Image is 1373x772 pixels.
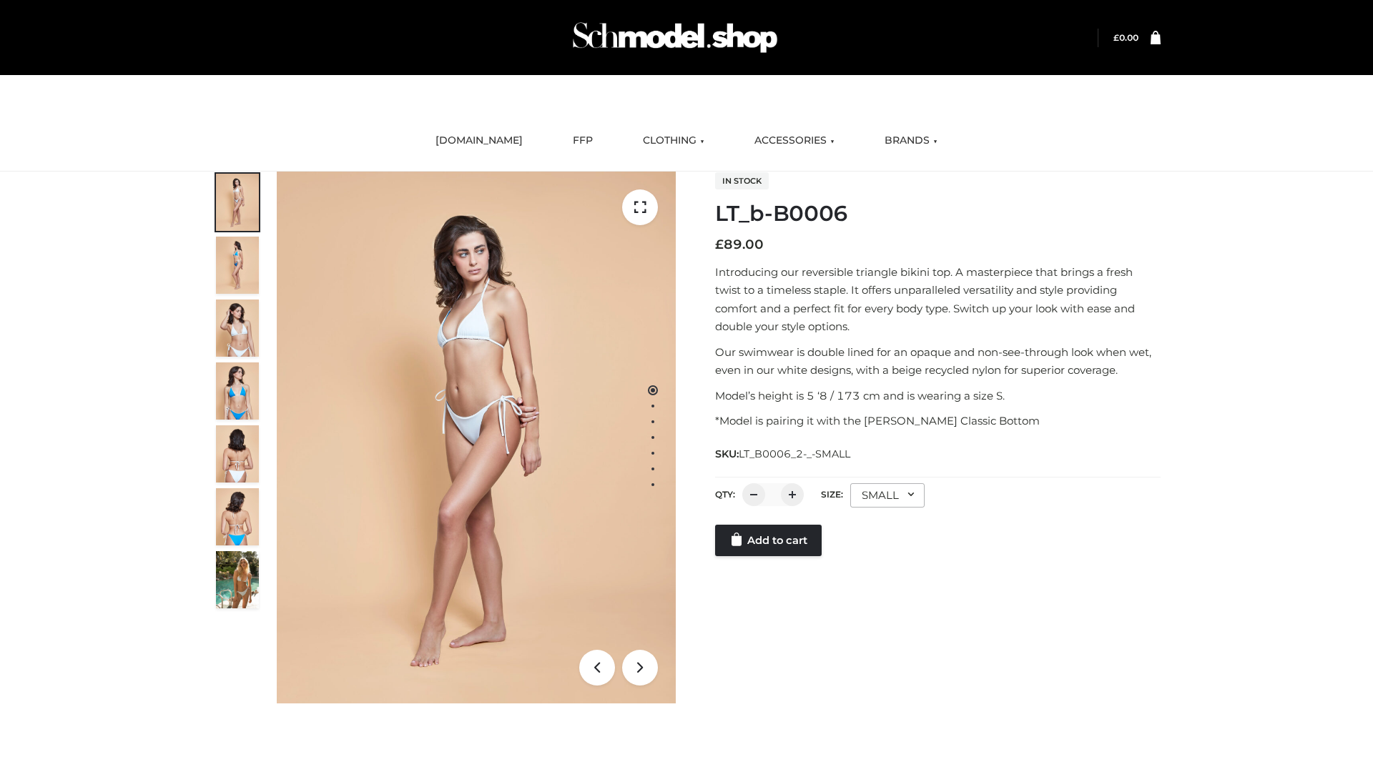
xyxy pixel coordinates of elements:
span: £ [1113,32,1119,43]
span: In stock [715,172,769,189]
h1: LT_b-B0006 [715,201,1161,227]
bdi: 0.00 [1113,32,1138,43]
label: QTY: [715,489,735,500]
p: Model’s height is 5 ‘8 / 173 cm and is wearing a size S. [715,387,1161,405]
a: CLOTHING [632,125,715,157]
img: ArielClassicBikiniTop_CloudNine_AzureSky_OW114ECO_1-scaled.jpg [216,174,259,231]
img: ArielClassicBikiniTop_CloudNine_AzureSky_OW114ECO_1 [277,172,676,703]
span: LT_B0006_2-_-SMALL [739,447,850,460]
a: Add to cart [715,525,822,556]
a: ACCESSORIES [744,125,845,157]
label: Size: [821,489,843,500]
a: [DOMAIN_NAME] [425,125,533,157]
img: Schmodel Admin 964 [568,9,782,66]
img: ArielClassicBikiniTop_CloudNine_AzureSky_OW114ECO_2-scaled.jpg [216,237,259,294]
a: FFP [562,125,604,157]
a: £0.00 [1113,32,1138,43]
p: Our swimwear is double lined for an opaque and non-see-through look when wet, even in our white d... [715,343,1161,380]
span: £ [715,237,724,252]
img: ArielClassicBikiniTop_CloudNine_AzureSky_OW114ECO_3-scaled.jpg [216,300,259,357]
bdi: 89.00 [715,237,764,252]
img: Arieltop_CloudNine_AzureSky2.jpg [216,551,259,608]
a: BRANDS [874,125,948,157]
div: SMALL [850,483,925,508]
img: ArielClassicBikiniTop_CloudNine_AzureSky_OW114ECO_4-scaled.jpg [216,362,259,420]
p: *Model is pairing it with the [PERSON_NAME] Classic Bottom [715,412,1161,430]
img: ArielClassicBikiniTop_CloudNine_AzureSky_OW114ECO_8-scaled.jpg [216,488,259,545]
p: Introducing our reversible triangle bikini top. A masterpiece that brings a fresh twist to a time... [715,263,1161,336]
span: SKU: [715,445,852,462]
img: ArielClassicBikiniTop_CloudNine_AzureSky_OW114ECO_7-scaled.jpg [216,425,259,482]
